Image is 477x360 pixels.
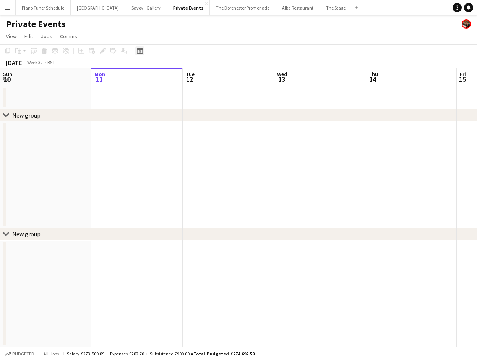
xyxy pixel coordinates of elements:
a: View [3,31,20,41]
span: Mon [94,71,105,77]
span: 12 [185,75,195,84]
span: View [6,33,17,40]
span: 11 [93,75,105,84]
span: Sun [3,71,12,77]
div: New group [12,230,41,238]
div: Salary £273 509.89 + Expenses £282.70 + Subsistence £900.00 = [67,351,255,357]
button: The Dorchester Promenade [210,0,276,15]
span: Budgeted [12,351,34,357]
span: 15 [459,75,466,84]
button: Alba Restaurant [276,0,320,15]
h1: Private Events [6,18,66,30]
app-user-avatar: Rosie Skuse [462,19,471,29]
span: All jobs [42,351,60,357]
a: Jobs [38,31,55,41]
span: Thu [368,71,378,77]
span: Fri [460,71,466,77]
button: Piano Tuner Schedule [16,0,71,15]
span: Tue [186,71,195,77]
span: Week 32 [25,60,44,65]
button: Private Events [167,0,210,15]
div: BST [47,60,55,65]
span: Wed [277,71,287,77]
span: 14 [367,75,378,84]
button: Savoy - Gallery [125,0,167,15]
span: 10 [2,75,12,84]
button: [GEOGRAPHIC_DATA] [71,0,125,15]
a: Edit [21,31,36,41]
div: [DATE] [6,59,24,66]
span: Edit [24,33,33,40]
button: Budgeted [4,350,36,358]
span: 13 [276,75,287,84]
div: New group [12,111,41,119]
span: Total Budgeted £274 692.59 [193,351,255,357]
span: Jobs [41,33,52,40]
button: The Stage [320,0,352,15]
a: Comms [57,31,80,41]
span: Comms [60,33,77,40]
